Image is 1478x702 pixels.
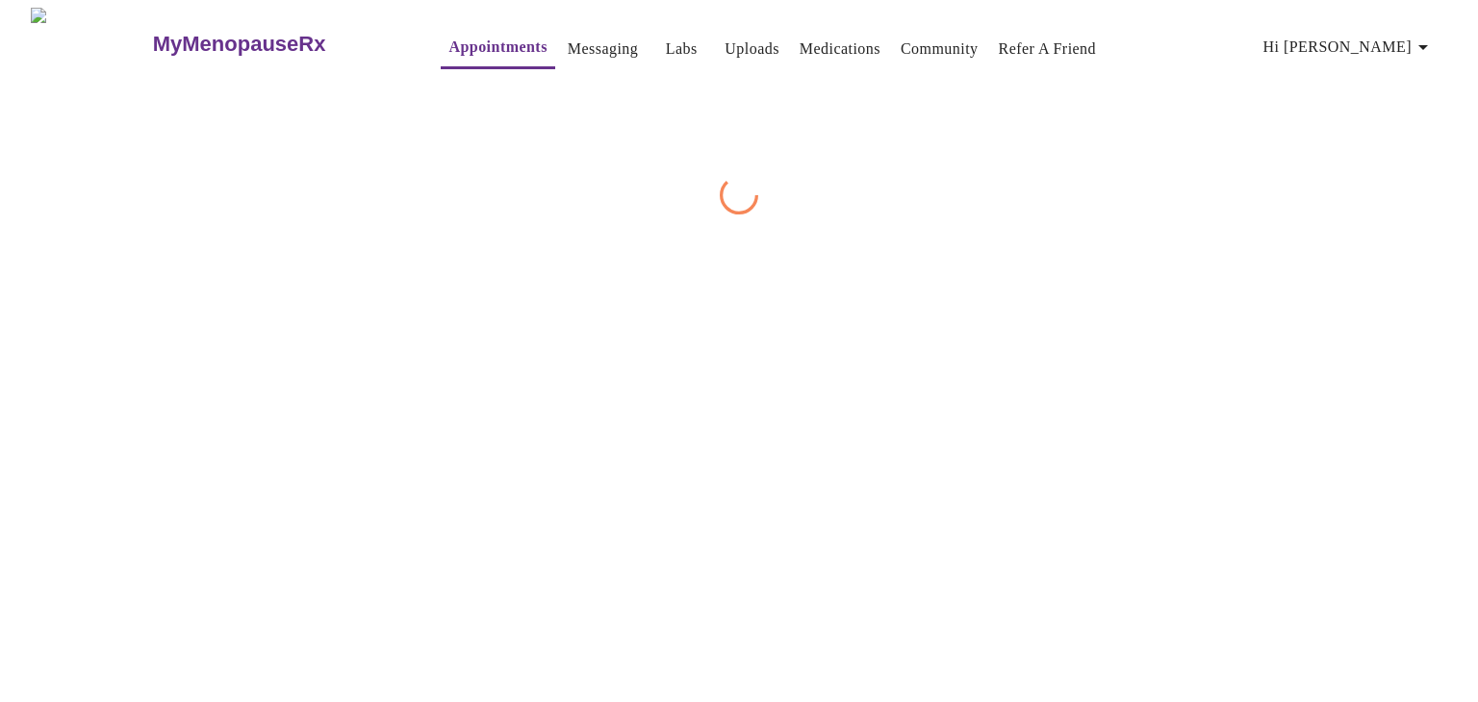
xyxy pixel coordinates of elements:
a: Appointments [448,34,547,61]
button: Appointments [441,28,554,69]
button: Hi [PERSON_NAME] [1256,28,1442,66]
h3: MyMenopauseRx [153,32,326,57]
a: Messaging [568,36,638,63]
a: MyMenopauseRx [150,11,402,78]
button: Refer a Friend [991,30,1105,68]
button: Community [893,30,986,68]
button: Uploads [717,30,787,68]
img: MyMenopauseRx Logo [31,8,150,80]
button: Labs [650,30,712,68]
a: Community [901,36,979,63]
span: Hi [PERSON_NAME] [1263,34,1435,61]
a: Refer a Friend [999,36,1097,63]
a: Uploads [725,36,779,63]
button: Medications [792,30,888,68]
a: Medications [800,36,880,63]
button: Messaging [560,30,646,68]
a: Labs [666,36,698,63]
